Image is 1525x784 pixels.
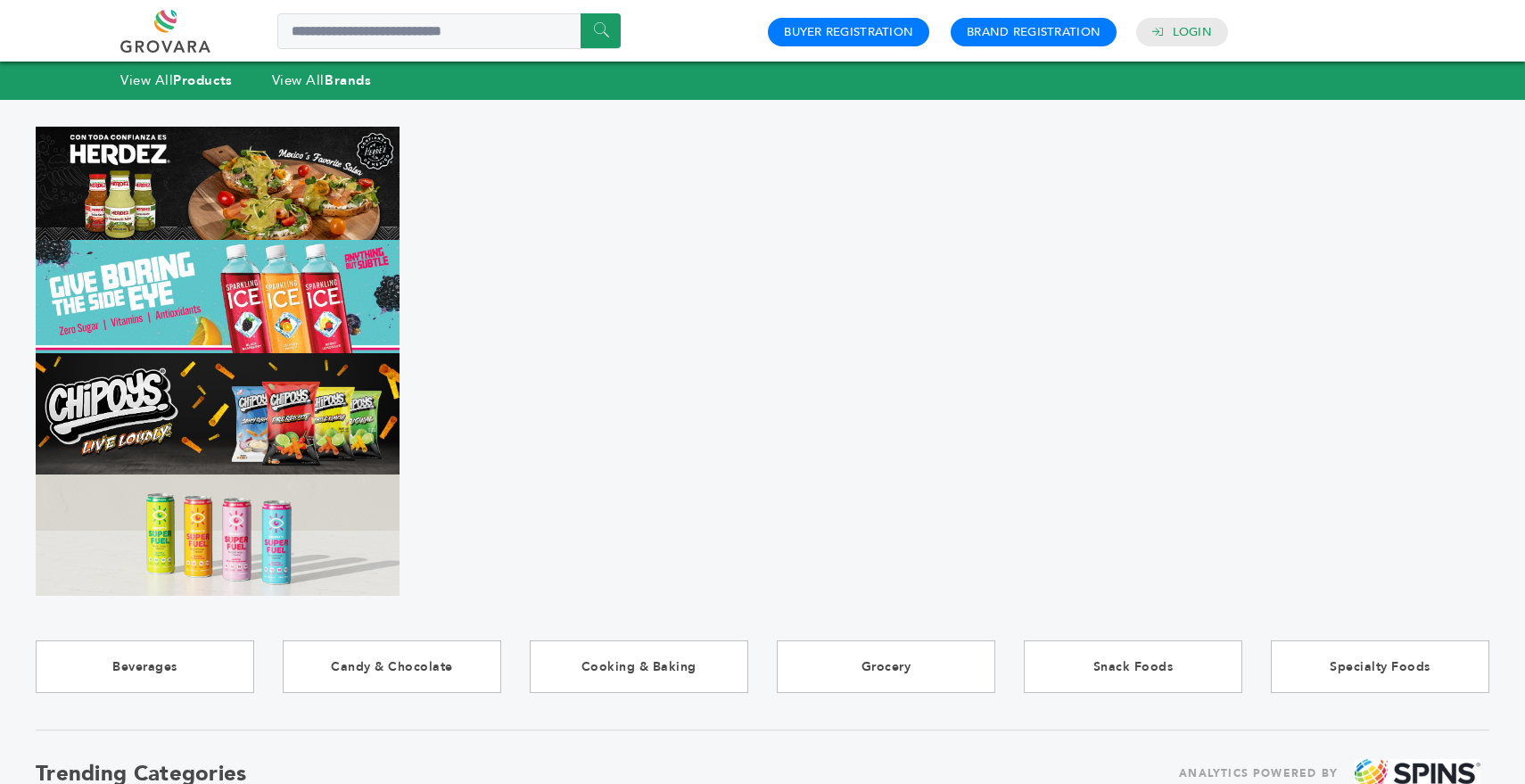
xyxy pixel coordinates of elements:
[1271,640,1489,693] a: Specialty Foods
[1173,24,1212,40] a: Login
[784,24,913,40] a: Buyer Registration
[36,640,254,693] a: Beverages
[36,475,400,596] img: Marketplace Top Banner 4
[36,353,400,475] img: Marketplace Top Banner 3
[325,71,371,89] strong: Brands
[967,24,1100,40] a: Brand Registration
[173,71,232,89] strong: Products
[1024,640,1242,693] a: Snack Foods
[36,240,400,353] img: Marketplace Top Banner 2
[777,640,995,693] a: Grocery
[120,71,233,89] a: View AllProducts
[272,71,372,89] a: View AllBrands
[277,13,621,49] input: Search a product or brand...
[36,127,400,240] img: Marketplace Top Banner 1
[283,640,501,693] a: Candy & Chocolate
[530,640,748,693] a: Cooking & Baking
